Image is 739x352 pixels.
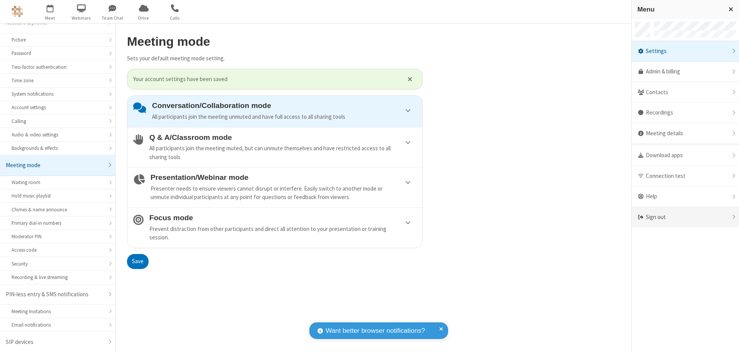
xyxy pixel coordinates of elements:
h4: Conversation/Collaboration mode [152,101,416,110]
div: Settings [632,41,739,62]
span: Meet [36,15,65,22]
img: QA Selenium DO NOT DELETE OR CHANGE [12,6,23,17]
button: Save [127,254,149,269]
span: Your account settings have been saved [133,75,398,84]
div: Password [12,50,104,57]
div: Connection test [632,166,739,187]
div: Account settings [12,104,104,111]
div: System notifications [12,90,104,98]
div: Moderator PIN [12,233,104,240]
div: Two-factor authentication [12,63,104,71]
span: Drive [129,15,158,22]
div: Sign out [632,207,739,227]
h4: Presentation/Webinar mode [150,173,416,181]
span: Want better browser notifications? [326,326,425,336]
div: Recordings [632,103,739,123]
p: Sets your default meeting mode setting. [127,54,423,63]
div: Time zone [12,77,104,84]
div: Contacts [632,82,739,103]
div: Calling [12,118,104,125]
div: All participants join the meeting muted, but can unmute themselves and have restricted access to ... [149,144,416,161]
div: Hold music playlist [12,192,104,199]
div: PIN-less entry & SMS notifications [6,290,104,299]
div: Audio & video settings [12,131,104,138]
span: Webinars [67,15,96,22]
div: Recording & live streaming [12,274,104,281]
div: Security [12,260,104,267]
h4: Q & A/Classroom mode [149,133,416,141]
div: Meeting mode [6,161,104,170]
div: Primary dial-in numbers [12,219,104,227]
button: Close alert [404,73,416,85]
h4: Focus mode [149,214,416,222]
div: Chimes & name announce [12,206,104,213]
div: All participants join the meeting unmuted and have full access to all sharing tools [152,113,416,121]
div: Waiting room [12,179,104,186]
span: Team Chat [98,15,127,22]
div: Meeting Invitations [12,308,104,315]
div: SIP devices [6,338,104,347]
div: Presenter needs to ensure viewers cannot disrupt or interfere. Easily switch to another mode or u... [150,184,416,202]
div: Backgrounds & effects [12,144,104,152]
a: Admin & billing [632,61,739,82]
h3: Menu [637,6,722,13]
div: Prevent distraction from other participants and direct all attention to your presentation or trai... [149,225,416,242]
div: Access code [12,246,104,254]
div: Help [632,186,739,207]
div: Download apps [632,145,739,166]
div: Picture [12,36,104,43]
div: Email notifications [12,321,104,329]
h2: Meeting mode [127,35,423,48]
div: Meeting details [632,123,739,144]
span: Calls [161,15,189,22]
